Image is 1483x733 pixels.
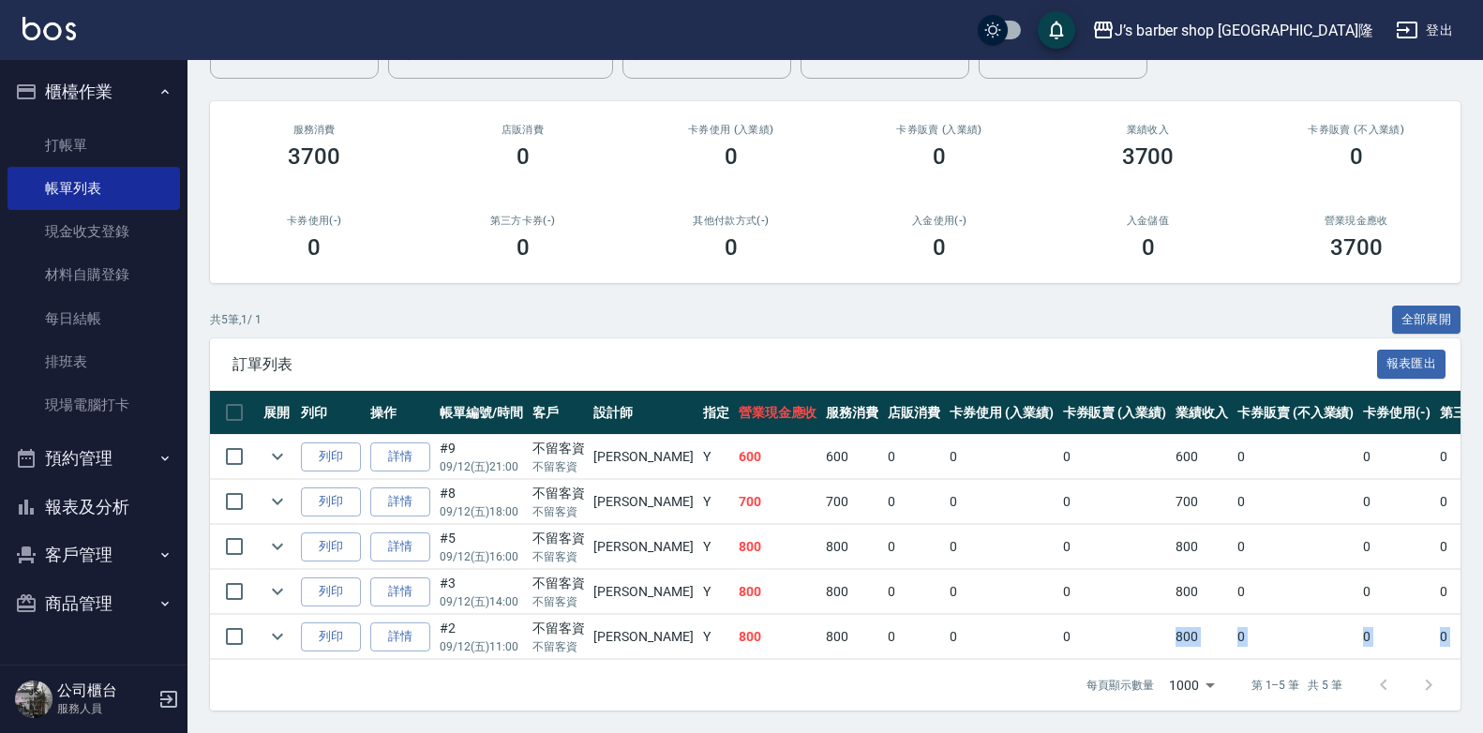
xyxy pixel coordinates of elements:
[883,615,945,659] td: 0
[301,532,361,561] button: 列印
[734,435,822,479] td: 600
[1171,570,1233,614] td: 800
[1358,615,1435,659] td: 0
[301,442,361,471] button: 列印
[441,124,604,136] h2: 店販消費
[435,615,528,659] td: #2
[821,570,883,614] td: 800
[1086,677,1154,694] p: 每頁顯示數量
[1358,480,1435,524] td: 0
[589,570,697,614] td: [PERSON_NAME]
[57,700,153,717] p: 服務人員
[945,435,1058,479] td: 0
[1171,480,1233,524] td: 700
[1058,525,1172,569] td: 0
[263,487,292,516] button: expand row
[517,143,530,170] h3: 0
[15,681,52,718] img: Person
[532,529,585,548] div: 不留客資
[650,215,813,227] h2: 其他付款方式(-)
[698,570,734,614] td: Y
[7,167,180,210] a: 帳單列表
[532,484,585,503] div: 不留客資
[1171,391,1233,435] th: 業績收入
[945,570,1058,614] td: 0
[821,391,883,435] th: 服務消費
[1115,19,1373,42] div: J’s barber shop [GEOGRAPHIC_DATA]隆
[259,391,296,435] th: 展開
[532,439,585,458] div: 不留客資
[945,391,1058,435] th: 卡券使用 (入業績)
[7,579,180,628] button: 商品管理
[1358,391,1435,435] th: 卡券使用(-)
[307,234,321,261] h3: 0
[263,622,292,651] button: expand row
[589,435,697,479] td: [PERSON_NAME]
[1358,570,1435,614] td: 0
[370,622,430,651] a: 詳情
[366,391,435,435] th: 操作
[1330,234,1383,261] h3: 3700
[1233,525,1358,569] td: 0
[532,548,585,565] p: 不留客資
[517,234,530,261] h3: 0
[650,124,813,136] h2: 卡券使用 (入業績)
[7,434,180,483] button: 預約管理
[1233,435,1358,479] td: 0
[883,570,945,614] td: 0
[301,577,361,606] button: 列印
[1171,615,1233,659] td: 800
[7,383,180,426] a: 現場電腦打卡
[1251,677,1342,694] p: 第 1–5 筆 共 5 筆
[933,143,946,170] h3: 0
[734,480,822,524] td: 700
[1142,234,1155,261] h3: 0
[7,340,180,383] a: 排班表
[288,143,340,170] h3: 3700
[734,391,822,435] th: 營業現金應收
[1358,435,1435,479] td: 0
[1392,306,1461,335] button: 全部展開
[435,480,528,524] td: #8
[440,638,523,655] p: 09/12 (五) 11:00
[296,391,366,435] th: 列印
[532,619,585,638] div: 不留客資
[232,215,396,227] h2: 卡券使用(-)
[7,483,180,531] button: 報表及分析
[698,525,734,569] td: Y
[858,215,1021,227] h2: 入金使用(-)
[1058,570,1172,614] td: 0
[698,391,734,435] th: 指定
[1066,124,1229,136] h2: 業績收入
[883,391,945,435] th: 店販消費
[1350,143,1363,170] h3: 0
[441,215,604,227] h2: 第三方卡券(-)
[1085,11,1381,50] button: J’s barber shop [GEOGRAPHIC_DATA]隆
[532,503,585,520] p: 不留客資
[532,593,585,610] p: 不留客資
[263,442,292,471] button: expand row
[734,525,822,569] td: 800
[532,574,585,593] div: 不留客資
[589,525,697,569] td: [PERSON_NAME]
[210,311,262,328] p: 共 5 筆, 1 / 1
[435,435,528,479] td: #9
[1058,615,1172,659] td: 0
[858,124,1021,136] h2: 卡券販賣 (入業績)
[725,143,738,170] h3: 0
[7,67,180,116] button: 櫃檯作業
[440,503,523,520] p: 09/12 (五) 18:00
[821,435,883,479] td: 600
[1233,570,1358,614] td: 0
[1275,124,1438,136] h2: 卡券販賣 (不入業績)
[435,525,528,569] td: #5
[821,615,883,659] td: 800
[883,435,945,479] td: 0
[57,681,153,700] h5: 公司櫃台
[7,210,180,253] a: 現金收支登錄
[7,297,180,340] a: 每日結帳
[370,532,430,561] a: 詳情
[301,487,361,516] button: 列印
[435,391,528,435] th: 帳單編號/時間
[933,234,946,261] h3: 0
